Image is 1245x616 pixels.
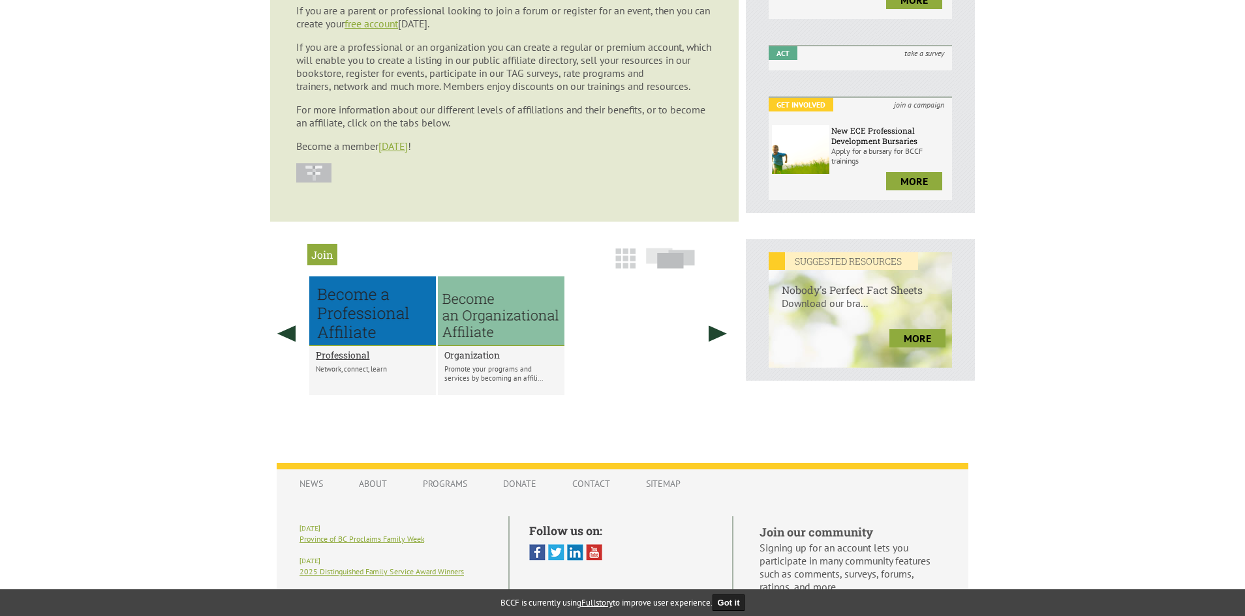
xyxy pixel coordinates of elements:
a: Organization [444,349,558,361]
p: Promote your programs and services by becoming an affili... [444,364,558,383]
p: Become a member ! [296,139,713,153]
h6: New ECE Professional Development Bursaries [831,125,949,146]
a: Grid View [611,254,639,275]
li: Organization [438,276,564,395]
em: Get Involved [769,98,833,111]
a: 2025 Distinguished Family Service Award Winners [300,566,464,576]
img: You Tube [586,544,602,561]
p: Download our bra... [769,297,952,323]
a: more [889,329,945,347]
a: About [346,471,400,496]
h5: Follow us on: [529,523,713,538]
h5: Join our community [760,524,945,540]
a: Contact [559,471,623,496]
p: Network, connect, learn [316,364,429,374]
span: If you are a professional or an organization you can create a regular or premium account, which w... [296,40,711,93]
i: join a campaign [886,98,952,111]
a: more [886,172,942,190]
i: take a survey [897,46,952,60]
img: Twitter [548,544,564,561]
em: SUGGESTED RESOURCES [769,252,918,270]
p: If you are a parent or professional looking to join a forum or register for an event, then you ca... [296,4,713,30]
p: For more information about our different levels of affiliations and their benefits, or to become ... [296,103,713,129]
img: Facebook [529,544,546,561]
a: Programs [410,471,480,496]
a: free account [345,17,398,30]
li: Professional [309,276,436,395]
a: Slide View [642,254,699,275]
a: Province of BC Proclaims Family Week [300,534,424,544]
h6: [DATE] [300,524,489,533]
img: slide-icon.png [646,248,695,269]
a: Sitemap [633,471,694,496]
em: Act [769,46,797,60]
p: Signing up for an account lets you participate in many community features such as comments, surve... [760,541,945,593]
a: Professional [316,349,429,361]
a: Fullstory [581,597,613,608]
h6: [DATE] [300,557,489,565]
a: News [286,471,336,496]
p: Apply for a bursary for BCCF trainings [831,146,949,166]
img: Linked In [567,544,583,561]
h2: Join [307,244,337,265]
button: Got it [713,594,745,611]
h6: Nobody's Perfect Fact Sheets [769,270,952,297]
a: [DATE] [378,139,408,153]
img: grid-icon.png [615,248,636,269]
a: Donate [490,471,549,496]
